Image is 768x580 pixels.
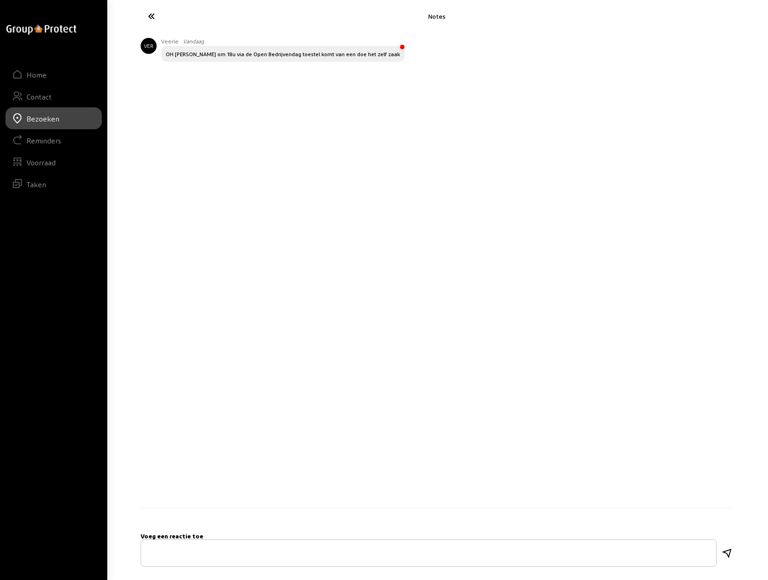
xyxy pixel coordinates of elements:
a: Taken [5,173,102,195]
div: Contact [26,92,52,101]
div: Taken [26,180,46,189]
div: Bezoeken [26,114,59,123]
img: logo-oneline.png [6,25,76,35]
div: VER [141,38,157,54]
a: Voorraad [5,151,102,173]
div: Notes [236,12,637,20]
div: Voorraad [26,158,56,167]
div: Home [26,70,47,79]
a: Contact [5,85,102,107]
div: Reminders [26,136,61,145]
a: Home [5,63,102,85]
a: Bezoeken [5,107,102,129]
a: Reminders [5,129,102,151]
h5: Voeg een reactie toe [141,533,732,539]
span: Vandaag [183,38,204,44]
div: OH [PERSON_NAME] om 18u via de Open Bedrijvendag toestel komt van een doe het zelf zaak [166,51,400,57]
span: Veerle [161,38,179,44]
